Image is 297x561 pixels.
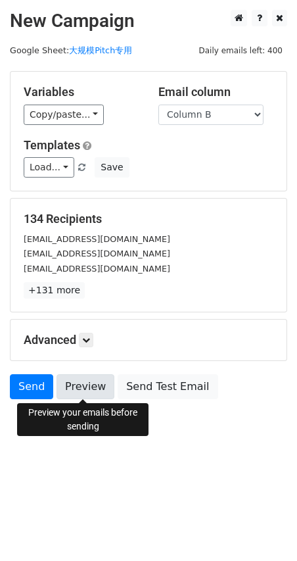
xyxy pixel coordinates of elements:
[24,249,170,258] small: [EMAIL_ADDRESS][DOMAIN_NAME]
[231,498,297,561] div: 聊天小组件
[194,45,287,55] a: Daily emails left: 400
[24,264,170,274] small: [EMAIL_ADDRESS][DOMAIN_NAME]
[158,85,273,99] h5: Email column
[69,45,132,55] a: 大规模Pitch专用
[24,85,139,99] h5: Variables
[24,333,273,347] h5: Advanced
[231,498,297,561] iframe: Chat Widget
[95,157,129,178] button: Save
[24,157,74,178] a: Load...
[10,374,53,399] a: Send
[24,282,85,299] a: +131 more
[17,403,148,436] div: Preview your emails before sending
[24,138,80,152] a: Templates
[118,374,217,399] a: Send Test Email
[10,10,287,32] h2: New Campaign
[24,105,104,125] a: Copy/paste...
[57,374,114,399] a: Preview
[24,234,170,244] small: [EMAIL_ADDRESS][DOMAIN_NAME]
[194,43,287,58] span: Daily emails left: 400
[24,212,273,226] h5: 134 Recipients
[10,45,132,55] small: Google Sheet:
